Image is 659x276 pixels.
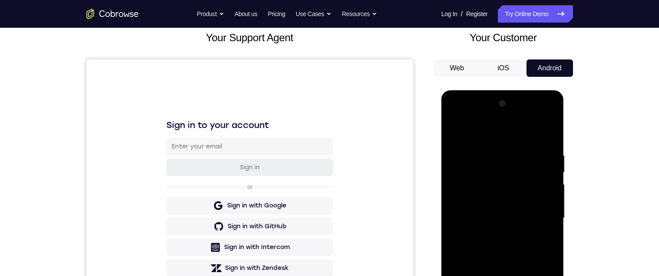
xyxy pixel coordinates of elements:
[466,5,487,23] a: Register
[434,59,480,77] button: Web
[80,179,247,197] button: Sign in with Intercom
[268,5,285,23] a: Pricing
[86,9,139,19] a: Go to the home page
[296,5,331,23] button: Use Cases
[527,59,573,77] button: Android
[434,30,573,46] h2: Your Customer
[147,225,209,231] a: Create a new account
[159,124,168,131] p: or
[80,138,247,155] button: Sign in with Google
[138,184,203,192] div: Sign in with Intercom
[139,204,202,213] div: Sign in with Zendesk
[141,163,200,171] div: Sign in with GitHub
[461,9,463,19] span: /
[498,5,573,23] a: Try Online Demo
[342,5,377,23] button: Resources
[80,224,247,231] p: Don't have an account?
[480,59,527,77] button: iOS
[141,142,200,151] div: Sign in with Google
[80,200,247,217] button: Sign in with Zendesk
[80,158,247,176] button: Sign in with GitHub
[441,5,457,23] a: Log In
[197,5,224,23] button: Product
[235,5,257,23] a: About us
[86,30,413,46] h2: Your Support Agent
